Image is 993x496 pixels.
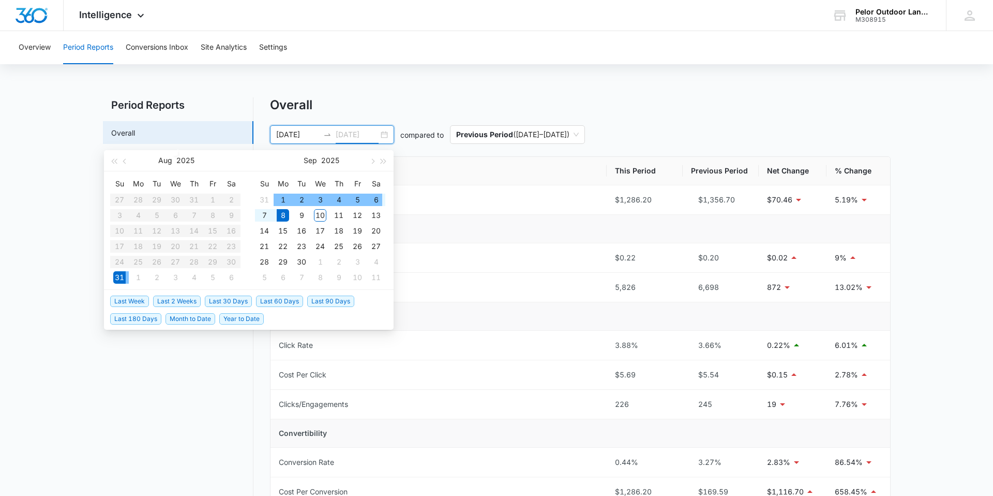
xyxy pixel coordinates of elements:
div: 2 [295,194,308,206]
p: 2.78% [835,369,858,381]
div: 30 [295,256,308,268]
div: 3.66% [691,340,750,351]
td: 2025-10-02 [329,254,348,270]
div: 20 [370,225,382,237]
td: 2025-08-31 [110,270,129,285]
td: 2025-09-09 [292,208,311,223]
div: 18 [333,225,345,237]
span: Last 30 Days [205,296,252,307]
td: 2025-09-25 [329,239,348,254]
div: 11 [370,271,382,284]
button: Overview [19,31,51,64]
div: 15 [277,225,289,237]
td: 2025-09-10 [311,208,329,223]
td: 2025-10-09 [329,270,348,285]
td: 2025-09-21 [255,239,274,254]
td: 2025-09-24 [311,239,329,254]
span: Last 2 Weeks [153,296,201,307]
div: 0.44% [615,457,674,468]
td: 2025-09-30 [292,254,311,270]
td: 2025-09-14 [255,223,274,239]
div: 25 [333,240,345,253]
th: Tu [292,176,311,192]
td: 2025-09-20 [367,223,385,239]
td: 2025-09-04 [185,270,203,285]
td: 2025-09-28 [255,254,274,270]
td: 2025-10-06 [274,270,292,285]
div: Conversion Rate [279,457,334,468]
div: $1,356.70 [691,194,750,206]
div: 28 [258,256,270,268]
button: 2025 [321,150,339,171]
td: 2025-09-03 [311,192,329,208]
div: 27 [370,240,382,253]
button: Period Reports [63,31,113,64]
span: Last 180 Days [110,313,161,325]
div: 8 [314,271,326,284]
div: 7 [295,271,308,284]
p: 13.02% [835,282,863,293]
h2: Period Reports [103,97,253,113]
th: We [311,176,329,192]
span: ( [DATE] – [DATE] ) [456,126,579,143]
div: 26 [351,240,364,253]
th: Fr [348,176,367,192]
div: 226 [615,399,674,410]
div: 6,698 [691,282,750,293]
p: 9% [835,252,847,264]
div: 3 [351,256,364,268]
span: Year to Date [219,313,264,325]
div: Cost Per Click [279,369,326,381]
div: 2 [151,271,163,284]
div: 24 [314,240,326,253]
div: 3 [169,271,182,284]
div: 8 [277,209,289,222]
th: Tu [147,176,166,192]
div: $0.22 [615,252,674,264]
button: Aug [158,150,172,171]
td: 2025-10-10 [348,270,367,285]
td: 2025-10-08 [311,270,329,285]
td: 2025-10-04 [367,254,385,270]
td: 2025-09-08 [274,208,292,223]
div: 1 [277,194,289,206]
div: Clicks/Engagements [279,399,348,410]
p: 2.83% [767,457,790,468]
th: Su [110,176,129,192]
div: 3 [314,194,326,206]
span: to [323,130,332,139]
td: 2025-09-04 [329,192,348,208]
div: 5 [258,271,270,284]
div: 1 [314,256,326,268]
td: 2025-09-22 [274,239,292,254]
button: Settings [259,31,287,64]
div: 29 [277,256,289,268]
th: Metric [270,157,607,185]
th: Previous Period [683,157,759,185]
p: compared to [400,129,444,140]
td: 2025-09-12 [348,208,367,223]
td: 2025-09-03 [166,270,185,285]
div: 3.27% [691,457,750,468]
td: 2025-09-23 [292,239,311,254]
div: 5 [351,194,364,206]
div: 9 [295,209,308,222]
div: 16 [295,225,308,237]
div: 14 [258,225,270,237]
div: 9 [333,271,345,284]
td: 2025-09-26 [348,239,367,254]
div: 19 [351,225,364,237]
div: 6 [277,271,289,284]
input: End date [336,129,379,140]
td: 2025-10-11 [367,270,385,285]
div: account id [855,16,931,23]
th: Mo [129,176,147,192]
span: swap-right [323,130,332,139]
a: Overall [111,127,135,138]
th: Fr [203,176,222,192]
input: Start date [276,129,319,140]
div: 10 [351,271,364,284]
div: 10 [314,209,326,222]
td: 2025-09-01 [129,270,147,285]
div: 13 [370,209,382,222]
